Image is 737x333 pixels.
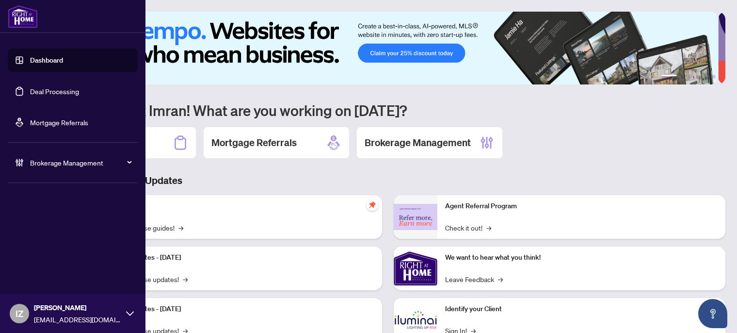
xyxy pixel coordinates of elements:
[394,204,437,231] img: Agent Referral Program
[183,274,188,284] span: →
[34,314,121,325] span: [EMAIL_ADDRESS][DOMAIN_NAME]
[102,201,374,212] p: Self-Help
[445,304,718,315] p: Identify your Client
[102,252,374,263] p: Platform Updates - [DATE]
[50,12,718,84] img: Slide 0
[102,304,374,315] p: Platform Updates - [DATE]
[30,118,88,127] a: Mortgage Referrals
[30,87,79,96] a: Deal Processing
[681,75,685,79] button: 2
[50,101,725,119] h1: Welcome back Imran! What are you working on [DATE]?
[704,75,708,79] button: 5
[445,252,718,263] p: We want to hear what you think!
[486,222,491,233] span: →
[696,75,700,79] button: 4
[445,222,491,233] a: Check it out!→
[445,201,718,212] p: Agent Referral Program
[698,299,727,328] button: Open asap
[445,274,503,284] a: Leave Feedback→
[661,75,677,79] button: 1
[211,136,297,150] h2: Mortgage Referrals
[365,136,471,150] h2: Brokerage Management
[34,302,121,313] span: [PERSON_NAME]
[689,75,692,79] button: 3
[30,56,63,65] a: Dashboard
[367,199,378,211] span: pushpin
[712,75,716,79] button: 6
[16,307,23,320] span: IZ
[178,222,183,233] span: →
[498,274,503,284] span: →
[30,157,131,168] span: Brokerage Management
[50,174,725,187] h3: Brokerage & Industry Updates
[8,5,38,28] img: logo
[394,247,437,290] img: We want to hear what you think!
